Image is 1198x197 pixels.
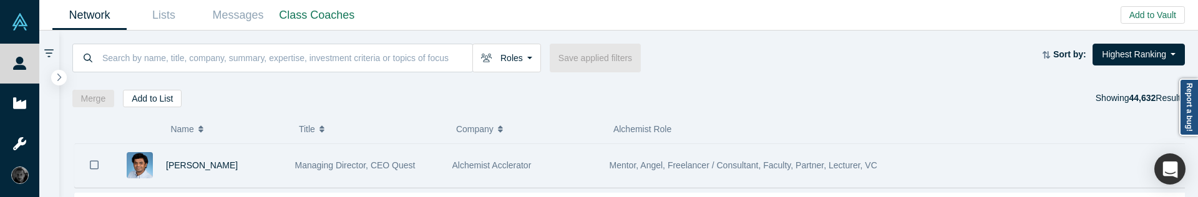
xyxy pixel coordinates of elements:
[1053,49,1086,59] strong: Sort by:
[127,1,201,30] a: Lists
[456,116,600,142] button: Company
[452,160,532,170] span: Alchemist Acclerator
[127,152,153,178] img: Gnani Palanikumar's Profile Image
[456,116,494,142] span: Company
[1121,6,1185,24] button: Add to Vault
[75,143,114,187] button: Bookmark
[613,124,671,134] span: Alchemist Role
[1129,93,1185,103] span: Results
[550,44,641,72] button: Save applied filters
[166,160,238,170] a: [PERSON_NAME]
[299,116,315,142] span: Title
[472,44,541,72] button: Roles
[275,1,359,30] a: Class Coaches
[1096,90,1185,107] div: Showing
[11,13,29,31] img: Alchemist Vault Logo
[52,1,127,30] a: Network
[170,116,286,142] button: Name
[170,116,193,142] span: Name
[610,160,877,170] span: Mentor, Angel, Freelancer / Consultant, Faculty, Partner, Lecturer, VC
[201,1,275,30] a: Messages
[11,166,29,184] img: Rami C.'s Account
[1129,93,1156,103] strong: 44,632
[72,90,115,107] button: Merge
[299,116,443,142] button: Title
[295,160,416,170] span: Managing Director, CEO Quest
[101,43,472,72] input: Search by name, title, company, summary, expertise, investment criteria or topics of focus
[1093,44,1185,65] button: Highest Ranking
[123,90,182,107] button: Add to List
[1179,79,1198,136] a: Report a bug!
